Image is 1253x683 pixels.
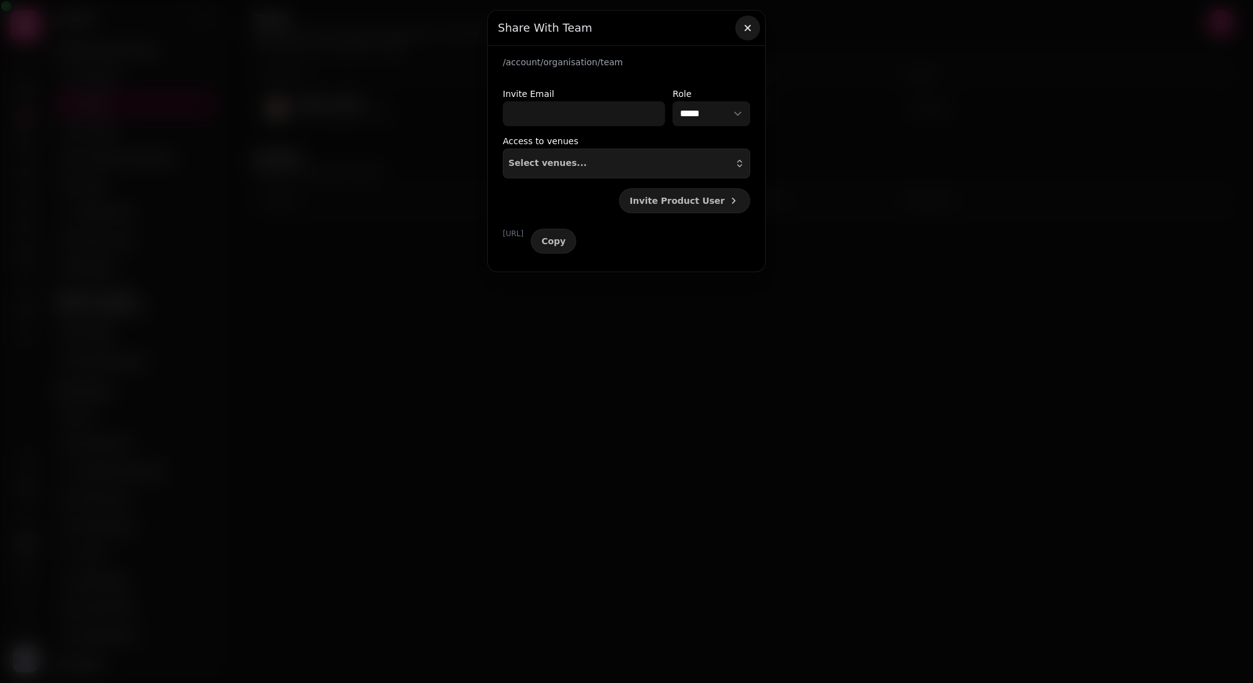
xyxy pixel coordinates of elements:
button: Select venues... [503,149,750,178]
label: Access to venues [503,134,578,149]
span: Select venues... [508,158,587,168]
span: Invite Product User [630,196,725,205]
p: [URL] [503,229,523,254]
button: Copy [531,229,576,254]
label: Invite Email [503,86,665,101]
p: /account/organisation/team [503,56,750,68]
button: Invite Product User [619,188,750,213]
span: Copy [541,237,566,245]
h3: Share With Team [498,21,755,35]
label: Role [672,86,750,101]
